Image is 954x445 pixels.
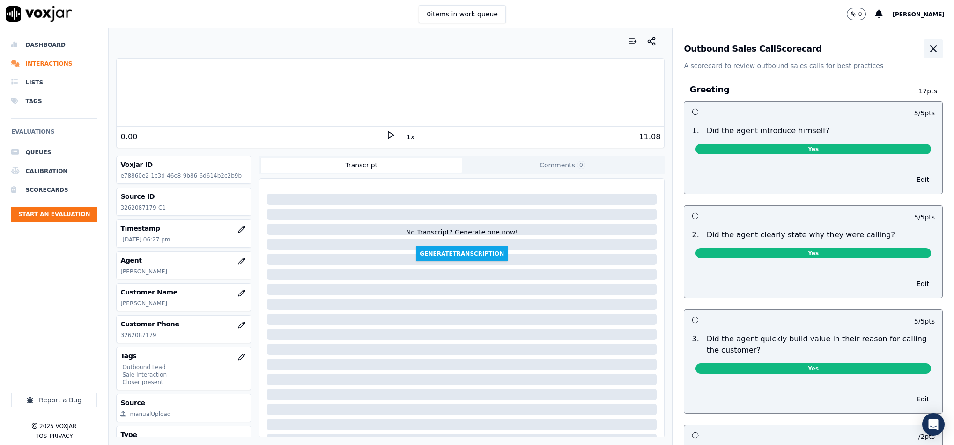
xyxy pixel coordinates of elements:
p: 5 / 5 pts [914,108,935,118]
h6: Evaluations [11,126,97,143]
h3: Agent [120,256,247,265]
a: Queues [11,143,97,162]
h3: Customer Name [120,287,247,297]
span: Yes [695,363,931,374]
p: 17 pts [896,86,937,96]
button: Edit [911,277,935,290]
h3: Timestamp [120,224,247,233]
span: Yes [695,248,931,258]
p: Did the agent clearly state why they were calling? [707,229,895,241]
img: voxjar logo [6,6,72,22]
div: 11:08 [639,131,660,143]
p: 3 . [688,333,703,356]
button: Report a Bug [11,393,97,407]
span: 0 [577,161,585,169]
h3: Outbound Sales Call Scorecard [684,45,821,53]
button: Transcript [261,158,462,173]
div: 0:00 [120,131,137,143]
div: No Transcript? Generate one now! [406,227,518,246]
p: 3262087179-C1 [120,204,247,211]
p: 3262087179 [120,332,247,339]
button: Privacy [49,432,73,440]
button: Start an Evaluation [11,207,97,222]
button: [PERSON_NAME] [892,8,954,20]
h3: Source ID [120,192,247,201]
p: A scorecard to review outbound sales calls for best practices [684,61,943,70]
h3: Tags [120,351,247,361]
button: 0items in work queue [419,5,506,23]
span: [PERSON_NAME] [892,11,945,18]
button: Edit [911,173,935,186]
a: Interactions [11,54,97,73]
p: 1 . [688,125,703,136]
h3: Source [120,398,247,407]
span: Yes [695,144,931,154]
h3: Voxjar ID [120,160,247,169]
p: Closer present [122,378,247,386]
a: Tags [11,92,97,111]
p: e78860e2-1c3d-46e8-9b86-6d614b2c2b9b [120,172,247,180]
button: 1x [405,130,416,143]
button: TOS [36,432,47,440]
button: GenerateTranscription [416,246,508,261]
p: -- / 2 pts [914,432,935,441]
p: 2025 Voxjar [39,422,76,430]
a: Lists [11,73,97,92]
button: 0 [847,8,866,20]
p: Did the agent introduce himself? [707,125,829,136]
p: 2 . [688,229,703,241]
p: 5 / 5 pts [914,317,935,326]
a: Scorecards [11,181,97,199]
a: Calibration [11,162,97,181]
button: 0 [847,8,876,20]
p: [DATE] 06:27 pm [122,236,247,243]
p: Sale Interaction [122,371,247,378]
p: 0 [858,10,862,18]
div: Open Intercom Messenger [922,413,945,436]
button: Comments [462,158,663,173]
h3: Greeting [689,83,895,96]
p: [PERSON_NAME] [120,268,247,275]
h3: Type [120,430,247,439]
div: manualUpload [130,410,170,418]
p: 5 / 5 pts [914,212,935,222]
a: Dashboard [11,36,97,54]
p: [PERSON_NAME] [120,300,247,307]
h3: Customer Phone [120,319,247,329]
p: Did the agent quickly build value in their reason for calling the customer? [707,333,935,356]
p: Outbound Lead [122,363,247,371]
button: Edit [911,392,935,406]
